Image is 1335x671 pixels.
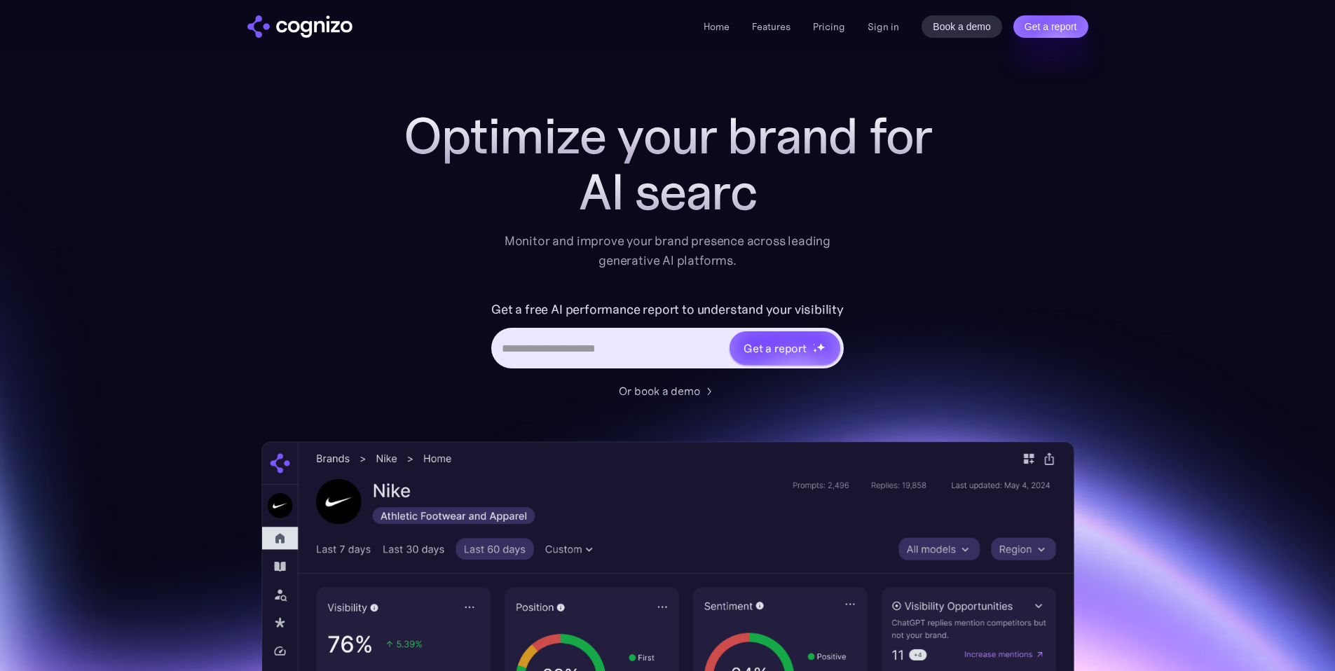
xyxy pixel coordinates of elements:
[247,15,352,38] img: cognizo logo
[388,108,948,164] h1: Optimize your brand for
[752,20,790,33] a: Features
[922,15,1002,38] a: Book a demo
[491,298,844,321] label: Get a free AI performance report to understand your visibility
[744,340,807,357] div: Get a report
[388,164,948,220] div: AI searc
[868,18,899,35] a: Sign in
[495,231,840,270] div: Monitor and improve your brand presence across leading generative AI platforms.
[813,20,845,33] a: Pricing
[728,330,842,366] a: Get a reportstarstarstar
[619,382,700,399] div: Or book a demo
[619,382,717,399] a: Or book a demo
[247,15,352,38] a: home
[816,343,826,352] img: star
[1013,15,1088,38] a: Get a report
[491,298,844,375] form: Hero URL Input Form
[813,343,815,345] img: star
[704,20,730,33] a: Home
[813,348,818,353] img: star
